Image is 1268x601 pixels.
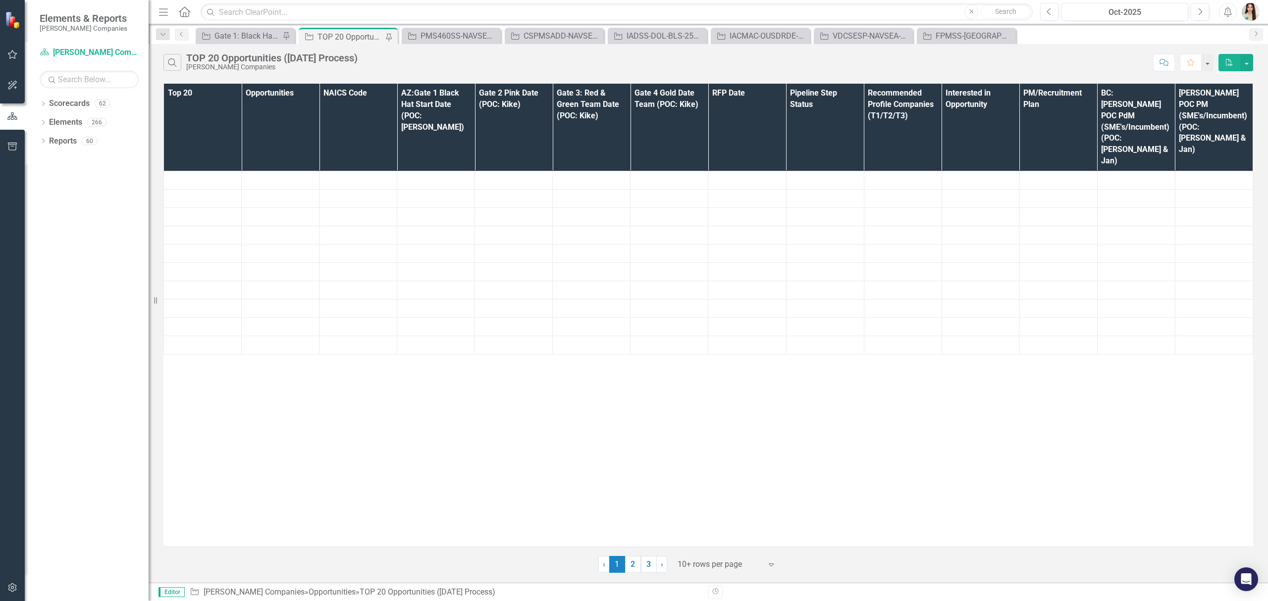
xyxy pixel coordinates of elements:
span: Search [995,7,1016,15]
a: Elements [49,117,82,128]
input: Search ClearPoint... [201,3,1033,21]
a: Scorecards [49,98,90,109]
div: IADSS-DOL-BLS-258597: DOL BPA for IT Application Development Support Services [627,30,704,42]
div: TOP 20 Opportunities ([DATE] Process) [317,31,383,43]
div: Oct-2025 [1065,6,1185,18]
button: Search [981,5,1030,19]
a: PMS460SS-NAVSEA-NAVY-214065: PMS 460 SUPPORT SERVICES (SEAPORT NXG) [404,30,498,42]
div: IACMAC-OUSDRDE-DEFENSE-224035: DTIC INFORMATION ANALYSIS CENTERS MULTIPLE AWARD CONTRACT (IAC MAC) [730,30,807,42]
div: FPMSS-[GEOGRAPHIC_DATA]-SEAPORT-242467: (FINANCIAL AND PROGRAM MANAGEMENT SUPPORT SERVICES FPMSS ... [936,30,1013,42]
span: Editor [158,587,185,597]
div: » » [190,587,701,598]
div: 62 [95,100,110,108]
div: TOP 20 Opportunities ([DATE] Process) [360,587,495,597]
div: 266 [87,118,106,127]
a: [PERSON_NAME] Companies [40,47,139,58]
span: ‹ [603,559,605,569]
span: › [661,559,663,569]
a: 2 [625,556,641,573]
a: FPMSS-[GEOGRAPHIC_DATA]-SEAPORT-242467: (FINANCIAL AND PROGRAM MANAGEMENT SUPPORT SERVICES FPMSS ... [919,30,1013,42]
span: 1 [609,556,625,573]
a: IACMAC-OUSDRDE-DEFENSE-224035: DTIC INFORMATION ANALYSIS CENTERS MULTIPLE AWARD CONTRACT (IAC MAC) [713,30,807,42]
div: CSPMSADD-NAVSEA-SEAPORT-226874: CUSTOMER SUPPORT AND PROGRAM MANAGEMENT SERVICES FOR THE AIR DOMI... [524,30,601,42]
a: [PERSON_NAME] Companies [204,587,305,597]
img: Janieva Castro [1242,3,1260,21]
div: Open Intercom Messenger [1234,567,1258,591]
a: Opportunities [309,587,356,597]
a: 3 [641,556,657,573]
div: PMS460SS-NAVSEA-NAVY-214065: PMS 460 SUPPORT SERVICES (SEAPORT NXG) [421,30,498,42]
div: TOP 20 Opportunities ([DATE] Process) [186,52,358,63]
a: CSPMSADD-NAVSEA-SEAPORT-226874: CUSTOMER SUPPORT AND PROGRAM MANAGEMENT SERVICES FOR THE AIR DOMI... [507,30,601,42]
a: Reports [49,136,77,147]
div: 60 [82,137,98,145]
span: Elements & Reports [40,12,127,24]
a: IADSS-DOL-BLS-258597: DOL BPA for IT Application Development Support Services [610,30,704,42]
small: [PERSON_NAME] Companies [40,24,127,32]
img: ClearPoint Strategy [5,11,22,29]
button: Oct-2025 [1061,3,1188,21]
input: Search Below... [40,71,139,88]
div: Gate 1: Black Hat Schedule Report [214,30,280,42]
div: VDCSESP-NAVSEA-SEAPORT-253057: V DEPT COMBAT SYSTEMS ENGINEERING STRATEGIC PLANNING (SEAPORT NXG) [833,30,910,42]
a: Gate 1: Black Hat Schedule Report [198,30,280,42]
a: VDCSESP-NAVSEA-SEAPORT-253057: V DEPT COMBAT SYSTEMS ENGINEERING STRATEGIC PLANNING (SEAPORT NXG) [816,30,910,42]
div: [PERSON_NAME] Companies [186,63,358,71]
